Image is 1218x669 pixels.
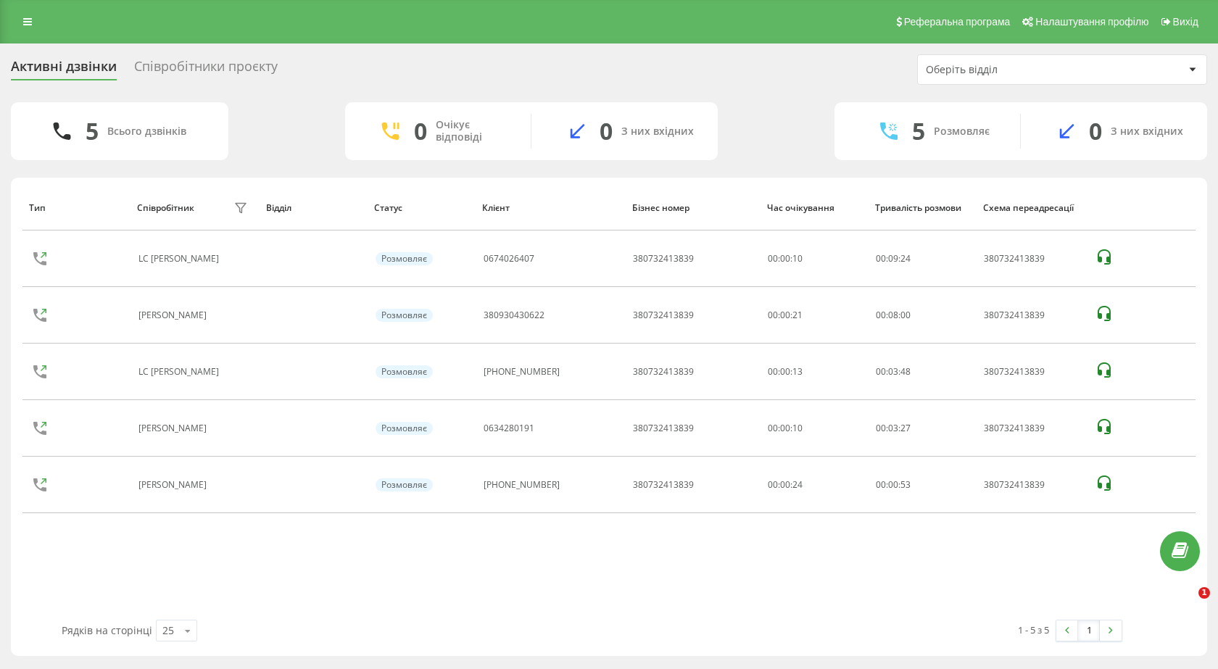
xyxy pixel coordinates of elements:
span: 00 [876,309,886,321]
span: 27 [900,422,911,434]
span: 09 [888,252,898,265]
div: Очікує відповіді [436,119,509,144]
div: : : [876,310,911,320]
span: 00 [876,478,886,491]
div: 0 [1089,117,1102,145]
div: Розмовляє [376,478,433,491]
div: Тип [29,203,123,213]
div: З них вхідних [1111,125,1183,138]
div: 1 - 5 з 5 [1018,623,1049,637]
div: Оберіть відділ [926,64,1099,76]
span: Вихід [1173,16,1198,28]
span: 00 [876,365,886,378]
div: LC [PERSON_NAME] [138,367,223,377]
div: : : [876,367,911,377]
div: 0 [414,117,427,145]
div: Всього дзвінків [107,125,186,138]
div: Розмовляє [376,365,433,378]
div: Співробітники проєкту [134,59,278,81]
div: Відділ [266,203,360,213]
span: 1 [1198,587,1210,599]
span: 00 [900,309,911,321]
div: 00:00:10 [768,423,860,433]
div: [PERSON_NAME] [138,480,210,490]
span: 00 [888,478,898,491]
div: 25 [162,623,174,638]
div: Клієнт [482,203,618,213]
div: [PERSON_NAME] [138,310,210,320]
div: [PERSON_NAME] [138,423,210,433]
span: 00 [876,422,886,434]
span: 48 [900,365,911,378]
div: : : [876,254,911,264]
div: 5 [86,117,99,145]
div: 5 [912,117,925,145]
div: Тривалість розмови [875,203,969,213]
div: 00:00:10 [768,254,860,264]
div: 380732413839 [984,480,1080,490]
div: 00:00:21 [768,310,860,320]
div: Схема переадресації [983,203,1081,213]
div: : : [876,423,911,433]
div: Бізнес номер [632,203,753,213]
div: Активні дзвінки [11,59,117,81]
span: 53 [900,478,911,491]
div: 380732413839 [984,367,1080,377]
div: Розмовляє [376,422,433,435]
div: Розмовляє [934,125,990,138]
div: 380732413839 [984,254,1080,264]
div: 380732413839 [633,310,694,320]
span: 24 [900,252,911,265]
div: 0634280191 [484,423,534,433]
div: 380732413839 [633,423,694,433]
div: [PHONE_NUMBER] [484,480,560,490]
iframe: Intercom live chat [1169,587,1203,622]
span: 00 [876,252,886,265]
div: Час очікування [767,203,861,213]
div: LC [PERSON_NAME] [138,254,223,264]
a: 1 [1078,620,1100,641]
div: 380732413839 [984,310,1080,320]
div: Розмовляє [376,309,433,322]
div: [PHONE_NUMBER] [484,367,560,377]
div: Статус [374,203,468,213]
div: 0674026407 [484,254,534,264]
div: З них вхідних [621,125,694,138]
span: 03 [888,422,898,434]
div: 380732413839 [633,367,694,377]
div: 380732413839 [633,254,694,264]
div: 00:00:13 [768,367,860,377]
div: : : [876,480,911,490]
div: Розмовляє [376,252,433,265]
div: 0 [600,117,613,145]
div: 00:00:24 [768,480,860,490]
span: Рядків на сторінці [62,623,152,637]
div: 380732413839 [633,480,694,490]
div: Співробітник [137,203,194,213]
span: 03 [888,365,898,378]
span: 08 [888,309,898,321]
div: 380732413839 [984,423,1080,433]
div: 380930430622 [484,310,544,320]
span: Реферальна програма [904,16,1011,28]
span: Налаштування профілю [1035,16,1148,28]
